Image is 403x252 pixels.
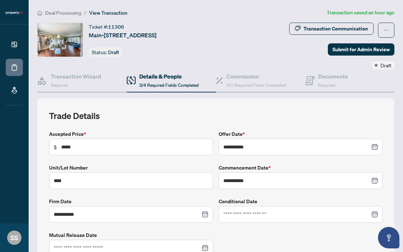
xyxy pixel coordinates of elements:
[37,10,42,15] span: home
[139,82,199,88] span: 3/4 Required Fields Completed
[49,231,213,239] label: Mutual Release Date
[328,43,394,56] button: Submit for Admin Review
[89,31,156,39] span: Main-[STREET_ADDRESS]
[38,23,83,57] img: IMG-N12397263_1.jpg
[6,11,23,15] img: logo
[49,164,213,172] label: Unit/Lot Number
[108,49,119,56] span: Draft
[318,82,335,88] span: Required
[49,130,213,138] label: Accepted Price
[380,61,392,69] span: Draft
[51,72,101,81] h4: Transaction Wizard
[108,24,124,30] span: 11306
[219,130,383,138] label: Offer Date
[227,82,286,88] span: 0/1 Required Fields Completed
[89,23,124,31] div: Ticket #:
[327,9,394,17] article: Transaction saved an hour ago
[84,9,86,17] li: /
[10,233,18,243] span: SS
[89,47,122,57] div: Status:
[318,72,348,81] h4: Documents
[54,143,57,151] span: $
[49,198,213,205] label: Firm Date
[384,28,389,33] span: ellipsis
[89,10,127,16] span: View Transaction
[49,110,383,122] h2: Trade Details
[45,10,81,16] span: Deal Processing
[332,44,390,55] span: Submit for Admin Review
[139,72,199,81] h4: Details & People
[289,23,374,35] button: Transaction Communication
[51,82,68,88] span: Required
[227,72,286,81] h4: Commission
[219,198,383,205] label: Conditional Date
[304,23,368,34] div: Transaction Communication
[378,227,399,248] button: Open asap
[219,164,383,172] label: Commencement Date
